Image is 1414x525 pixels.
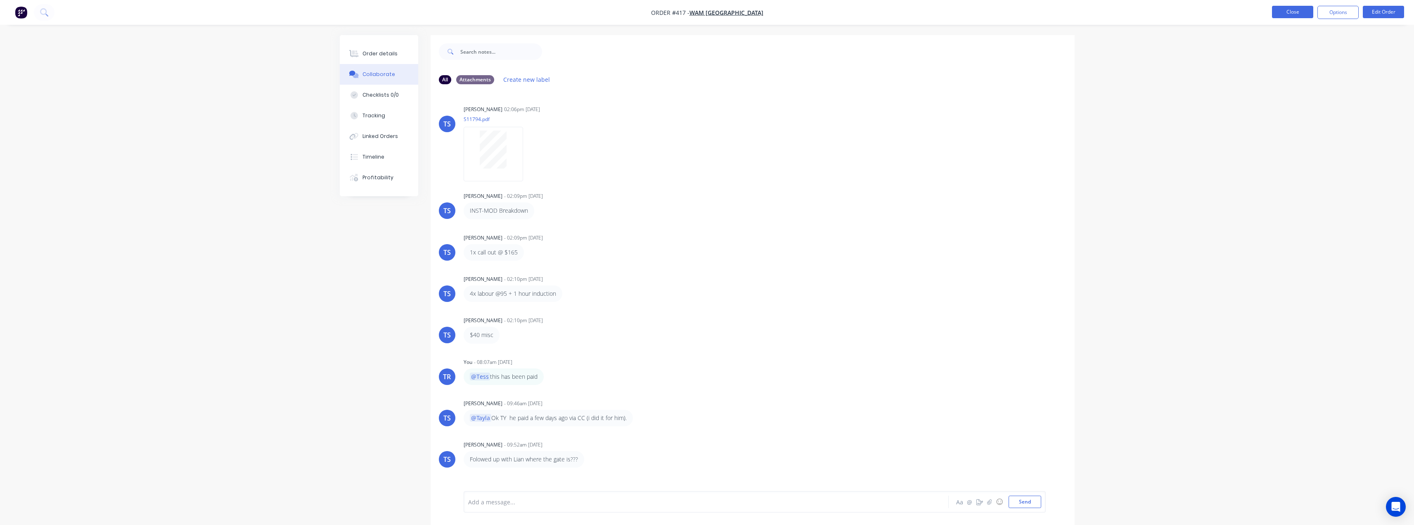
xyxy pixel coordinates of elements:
[464,317,502,324] div: [PERSON_NAME]
[443,372,451,382] div: TR
[443,247,451,257] div: TS
[504,400,542,407] div: - 09:46am [DATE]
[689,9,763,17] a: WAM [GEOGRAPHIC_DATA]
[470,290,556,298] p: 4x labour @95 + 1 hour induction
[362,112,385,119] div: Tracking
[995,497,1004,507] button: ☺
[470,331,493,339] p: $40 misc
[460,43,542,60] input: Search notes...
[340,126,418,147] button: Linked Orders
[464,276,502,283] div: [PERSON_NAME]
[470,248,518,257] p: 1x call out @ $165
[439,75,451,84] div: All
[470,414,627,422] p: Ok TY he paid a few days ago via CC (i did it for him).
[362,133,398,140] div: Linked Orders
[443,330,451,340] div: TS
[474,359,512,366] div: - 08:07am [DATE]
[955,497,965,507] button: Aa
[499,74,554,85] button: Create new label
[470,207,528,215] p: INST-MOD Breakdown
[470,414,491,422] span: @Tayla
[504,234,543,242] div: - 02:09pm [DATE]
[362,174,393,181] div: Profitability
[464,234,502,242] div: [PERSON_NAME]
[340,167,418,188] button: Profitability
[1317,6,1359,19] button: Options
[470,373,538,381] p: this has been paid
[15,6,27,19] img: Factory
[362,91,399,99] div: Checklists 0/0
[464,400,502,407] div: [PERSON_NAME]
[464,359,472,366] div: You
[1386,497,1406,517] div: Open Intercom Messenger
[965,497,975,507] button: @
[1009,496,1041,508] button: Send
[464,106,502,113] div: [PERSON_NAME]
[456,75,494,84] div: Attachments
[443,413,451,423] div: TS
[464,116,531,123] p: S11794.pdf
[340,105,418,126] button: Tracking
[504,317,543,324] div: - 02:10pm [DATE]
[470,373,490,380] span: @Tess
[651,9,689,17] span: Order #417 -
[504,441,542,449] div: - 09:52am [DATE]
[340,64,418,85] button: Collaborate
[362,153,384,161] div: Timeline
[504,276,543,283] div: - 02:10pm [DATE]
[340,85,418,105] button: Checklists 0/0
[443,206,451,216] div: TS
[443,289,451,299] div: TS
[504,106,540,113] div: 02:06pm [DATE]
[340,147,418,167] button: Timeline
[443,454,451,464] div: TS
[443,119,451,129] div: TS
[1363,6,1404,18] button: Edit Order
[362,71,395,78] div: Collaborate
[470,455,578,463] p: Folowed up with Lian where the gate is???
[504,192,543,200] div: - 02:09pm [DATE]
[464,441,502,449] div: [PERSON_NAME]
[340,43,418,64] button: Order details
[1272,6,1313,18] button: Close
[464,192,502,200] div: [PERSON_NAME]
[362,50,398,57] div: Order details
